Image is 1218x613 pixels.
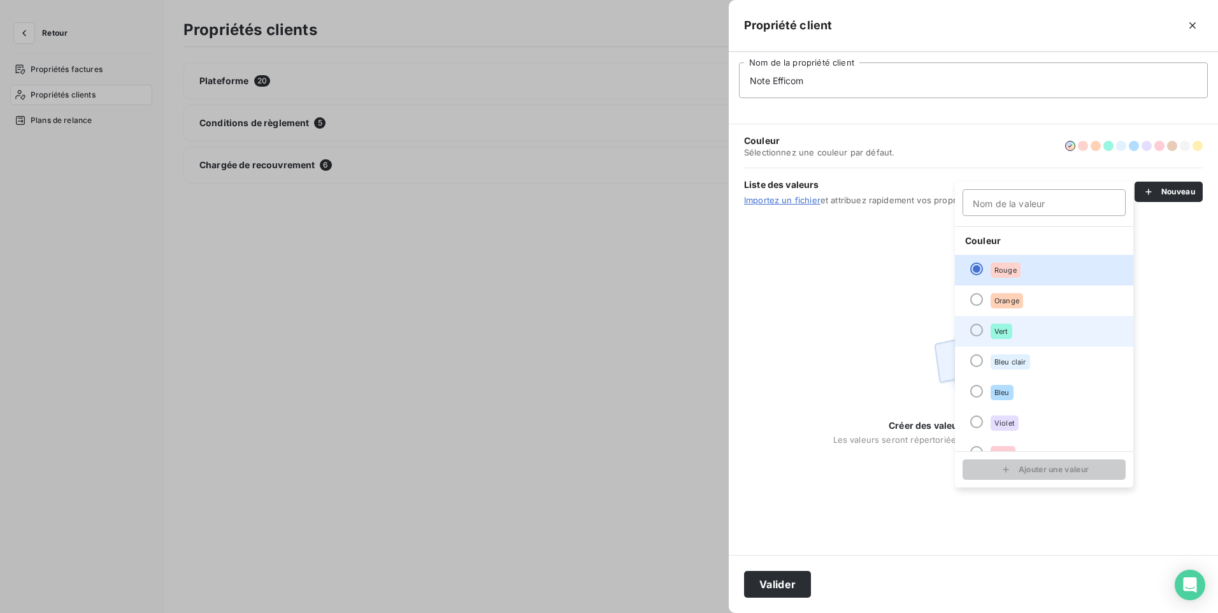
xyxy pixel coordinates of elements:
[933,326,1014,405] img: Empty state
[889,419,1058,432] span: Créer des valeurs pour cette propriété
[744,178,1135,191] span: Liste des valeurs
[994,419,1015,427] span: Violet
[739,62,1208,98] input: placeholder
[1175,570,1205,600] div: Open Intercom Messenger
[955,227,1133,255] span: Couleur
[994,266,1017,274] span: Rouge
[744,147,894,157] span: Sélectionnez une couleur par défaut.
[1135,182,1203,202] button: Nouveau
[744,195,1135,205] span: et attribuez rapidement vos propriétés.
[963,189,1126,216] input: placeholder
[963,459,1126,480] button: Ajouter une valeur
[744,195,820,205] a: Importez un fichier
[994,328,1008,335] span: Vert
[744,134,894,147] span: Couleur
[994,450,1012,458] span: Rose
[994,297,1019,305] span: Orange
[744,17,832,34] h5: Propriété client
[833,435,1114,445] span: Les valeurs seront répertoriées dans la liste et les détails des clients.
[744,571,811,598] button: Valider
[994,358,1026,366] span: Bleu clair
[994,389,1010,396] span: Bleu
